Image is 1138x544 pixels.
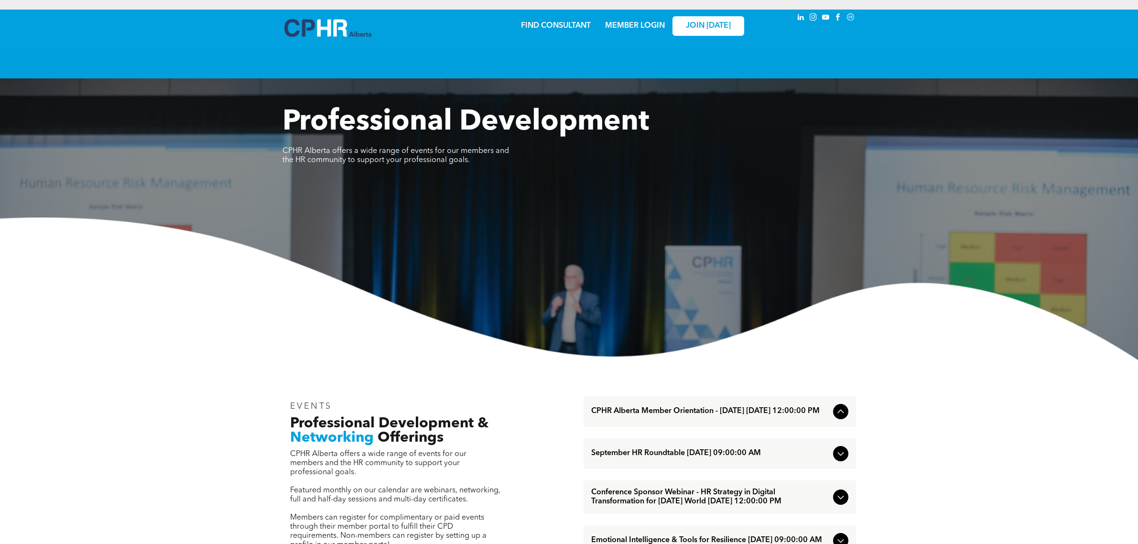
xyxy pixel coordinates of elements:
[290,450,466,476] span: CPHR Alberta offers a wide range of events for our members and the HR community to support your p...
[686,22,731,31] span: JOIN [DATE]
[672,16,744,36] a: JOIN [DATE]
[821,12,831,25] a: youtube
[290,487,500,503] span: Featured monthly on our calendar are webinars, networking, full and half-day sessions and multi-d...
[591,407,829,416] span: CPHR Alberta Member Orientation - [DATE] [DATE] 12:00:00 PM
[290,402,333,411] span: EVENTS
[833,12,844,25] a: facebook
[282,108,649,137] span: Professional Development
[845,12,856,25] a: Social network
[290,416,488,431] span: Professional Development &
[605,22,665,30] a: MEMBER LOGIN
[282,147,509,164] span: CPHR Alberta offers a wide range of events for our members and the HR community to support your p...
[290,431,374,445] span: Networking
[808,12,819,25] a: instagram
[521,22,591,30] a: FIND CONSULTANT
[591,449,829,458] span: September HR Roundtable [DATE] 09:00:00 AM
[378,431,444,445] span: Offerings
[591,488,829,506] span: Conference Sponsor Webinar - HR Strategy in Digital Transformation for [DATE] World [DATE] 12:00:...
[284,19,371,37] img: A blue and white logo for cp alberta
[796,12,806,25] a: linkedin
